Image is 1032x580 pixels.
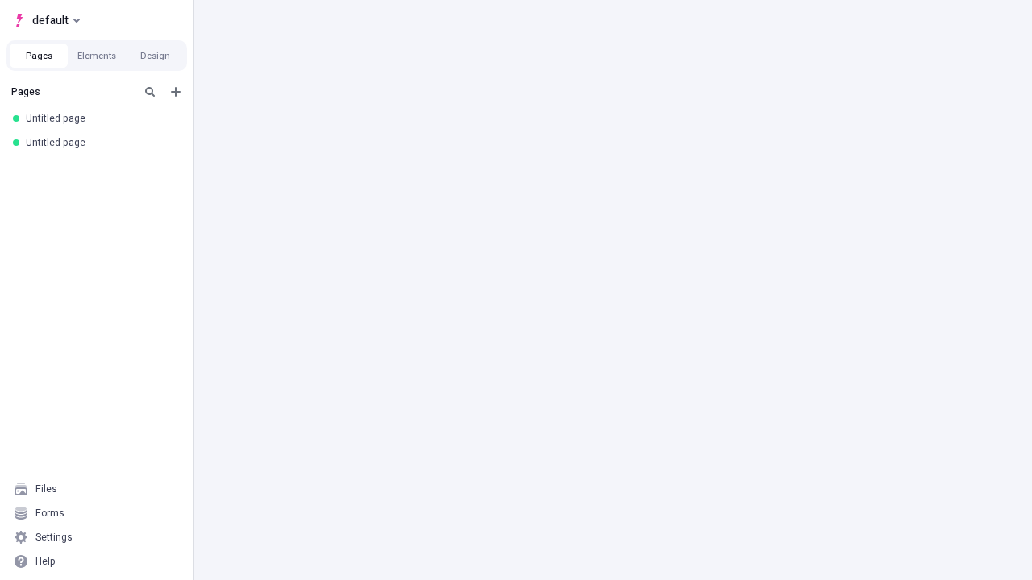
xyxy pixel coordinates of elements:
[35,507,64,520] div: Forms
[126,43,184,68] button: Design
[26,136,174,149] div: Untitled page
[35,483,57,495] div: Files
[35,555,56,568] div: Help
[10,43,68,68] button: Pages
[166,82,185,101] button: Add new
[35,531,73,544] div: Settings
[68,43,126,68] button: Elements
[6,8,86,32] button: Select site
[32,10,69,30] span: default
[26,112,174,125] div: Untitled page
[11,85,134,98] div: Pages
